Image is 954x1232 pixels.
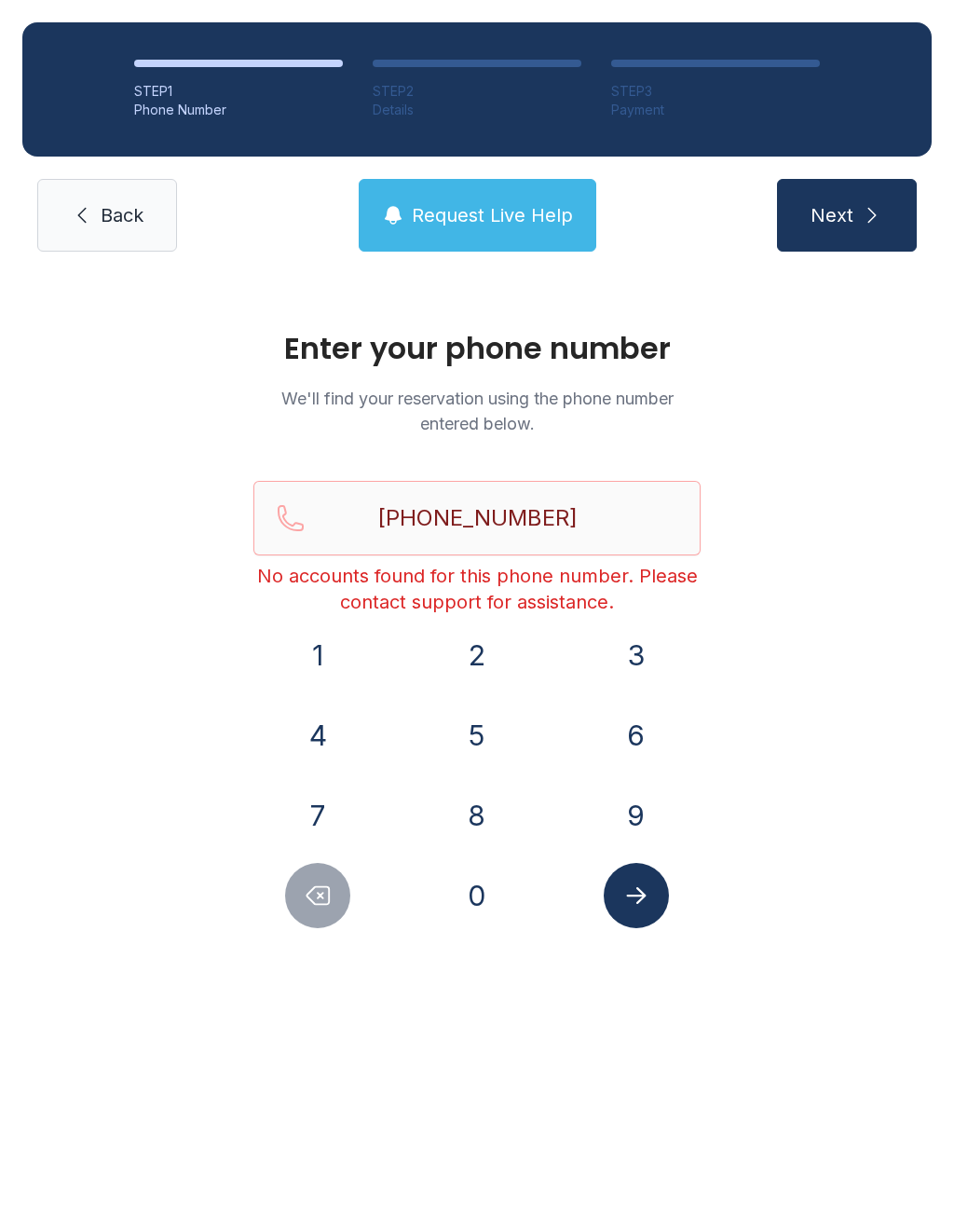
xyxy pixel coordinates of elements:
[444,863,510,928] button: 0
[611,101,820,119] div: Payment
[253,481,701,555] input: Reservation phone number
[134,101,343,119] div: Phone Number
[285,863,350,928] button: Delete number
[373,101,581,119] div: Details
[134,82,343,101] div: STEP 1
[253,334,701,363] h1: Enter your phone number
[285,703,350,768] button: 4
[253,386,701,436] p: We'll find your reservation using the phone number entered below.
[373,82,581,101] div: STEP 2
[604,783,669,848] button: 9
[285,783,350,848] button: 7
[604,623,669,688] button: 3
[604,703,669,768] button: 6
[611,82,820,101] div: STEP 3
[101,202,143,228] span: Back
[444,703,510,768] button: 5
[604,863,669,928] button: Submit lookup form
[412,202,573,228] span: Request Live Help
[811,202,853,228] span: Next
[444,623,510,688] button: 2
[253,563,701,615] div: No accounts found for this phone number. Please contact support for assistance.
[285,623,350,688] button: 1
[444,783,510,848] button: 8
